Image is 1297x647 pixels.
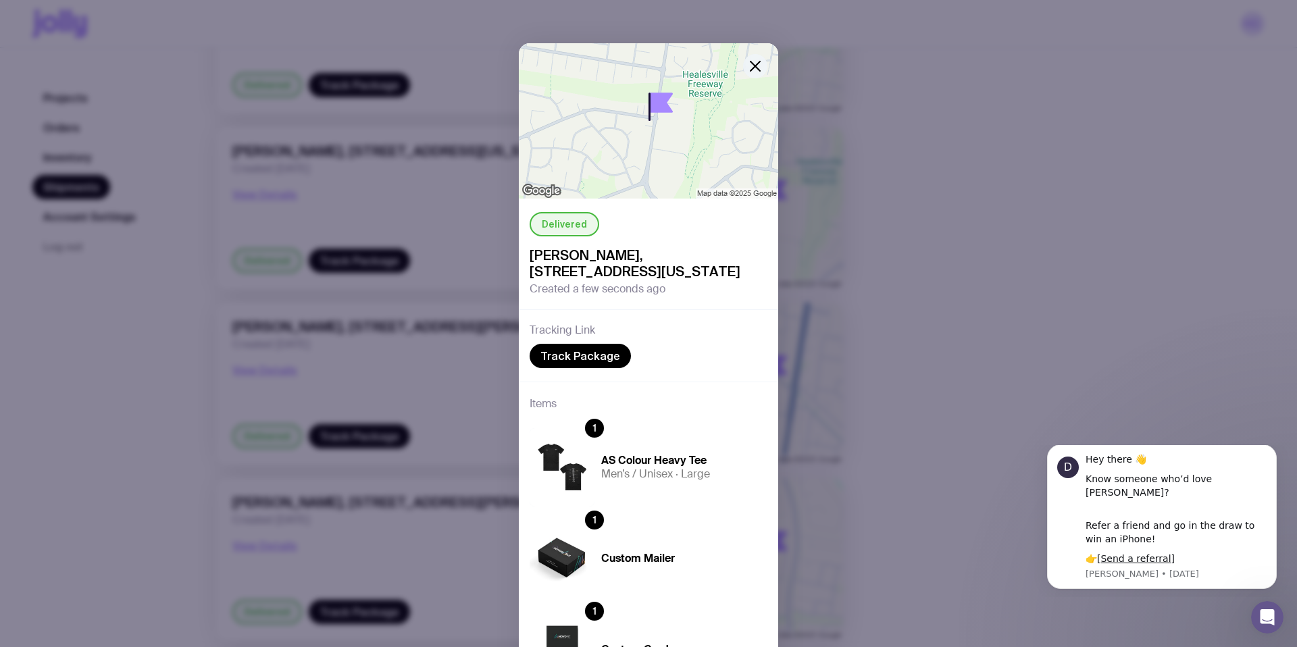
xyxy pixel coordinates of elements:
[30,11,52,33] div: Profile image for David
[530,396,557,412] h3: Items
[585,511,604,529] div: 1
[59,107,240,121] div: 👉[ ]
[59,8,240,121] div: Message content
[59,61,240,101] div: Refer a friend and go in the draw to win an iPhone!
[59,28,240,54] div: Know someone who’d love [PERSON_NAME]?
[530,212,599,236] div: Delivered
[59,8,240,22] div: Hey there 👋
[530,247,767,280] span: [PERSON_NAME], [STREET_ADDRESS][US_STATE]
[74,108,144,119] a: Send a referral
[530,282,665,296] span: Created a few seconds ago
[530,323,595,337] h3: Tracking Link
[1251,601,1283,633] iframe: Intercom live chat
[601,454,716,467] h4: AS Colour Heavy Tee
[1027,445,1297,597] iframe: Intercom notifications message
[585,419,604,438] div: 1
[530,344,631,368] a: Track Package
[59,123,240,135] p: Message from David, sent 7w ago
[585,602,604,621] div: 1
[601,467,716,481] h5: Men’s / Unisex · Large
[519,43,778,199] img: staticmap
[601,552,716,565] h4: Custom Mailer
